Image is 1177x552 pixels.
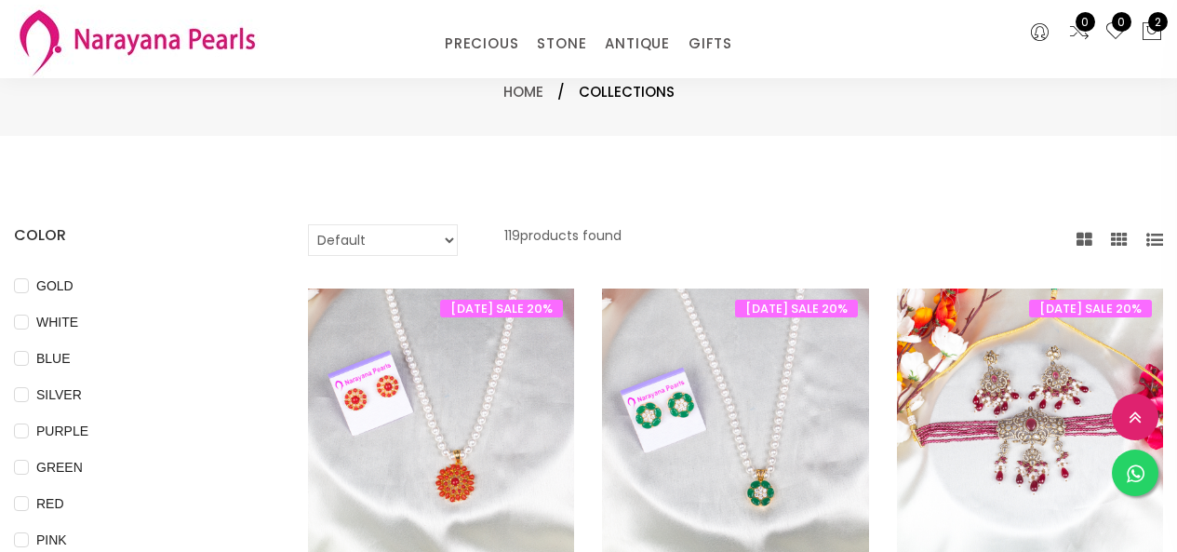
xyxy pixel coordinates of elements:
[29,276,81,296] span: GOLD
[1029,300,1152,317] span: [DATE] SALE 20%
[1076,12,1095,32] span: 0
[537,30,586,58] a: STONE
[29,457,90,478] span: GREEN
[503,82,543,101] a: Home
[1068,20,1090,45] a: 0
[29,384,89,405] span: SILVER
[1104,20,1127,45] a: 0
[579,81,675,103] span: Collections
[29,312,86,332] span: WHITE
[605,30,670,58] a: ANTIQUE
[1112,12,1131,32] span: 0
[445,30,518,58] a: PRECIOUS
[557,81,565,103] span: /
[1148,12,1168,32] span: 2
[1141,20,1163,45] button: 2
[29,530,74,550] span: PINK
[29,493,72,514] span: RED
[14,224,252,247] h4: COLOR
[504,224,622,256] p: 119 products found
[440,300,563,317] span: [DATE] SALE 20%
[735,300,858,317] span: [DATE] SALE 20%
[689,30,732,58] a: GIFTS
[29,348,78,369] span: BLUE
[29,421,96,441] span: PURPLE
